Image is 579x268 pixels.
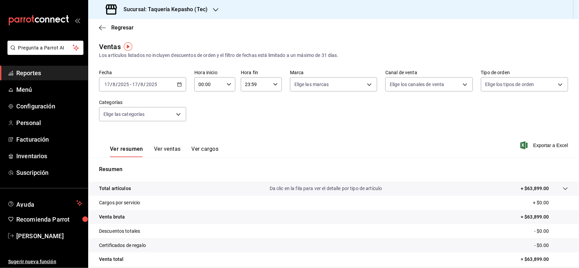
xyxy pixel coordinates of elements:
span: Reportes [16,68,82,78]
span: / [116,82,118,87]
div: Ventas [99,42,121,52]
p: - $0.00 [534,242,568,249]
span: Pregunta a Parrot AI [18,44,73,51]
a: Pregunta a Parrot AI [5,49,83,56]
p: Venta bruta [99,213,125,221]
button: Ver cargos [192,146,219,157]
span: Suscripción [16,168,82,177]
span: Personal [16,118,82,127]
label: Canal de venta [385,70,472,75]
div: Los artículos listados no incluyen descuentos de orden y el filtro de fechas está limitado a un m... [99,52,568,59]
span: Ayuda [16,199,74,207]
label: Tipo de orden [481,70,568,75]
span: Elige las marcas [294,81,329,88]
p: Da clic en la fila para ver el detalle por tipo de artículo [270,185,382,192]
span: Inventarios [16,151,82,161]
p: Cargos por servicio [99,199,140,206]
span: / [110,82,112,87]
img: Tooltip marker [124,42,132,51]
div: navigation tabs [110,146,218,157]
p: Descuentos totales [99,228,140,235]
span: Facturación [16,135,82,144]
span: - [130,82,131,87]
span: Elige los canales de venta [390,81,444,88]
span: / [144,82,146,87]
button: Exportar a Excel [522,141,568,149]
button: Pregunta a Parrot AI [7,41,83,55]
button: Ver ventas [154,146,181,157]
p: + $0.00 [533,199,568,206]
p: Resumen [99,165,568,173]
input: -- [132,82,138,87]
input: -- [104,82,110,87]
input: ---- [146,82,157,87]
button: Ver resumen [110,146,143,157]
p: Certificados de regalo [99,242,146,249]
input: -- [140,82,144,87]
p: = $63,899.00 [521,213,568,221]
label: Categorías [99,100,186,105]
span: Elige los tipos de orden [485,81,534,88]
span: Sugerir nueva función [8,258,82,265]
button: Regresar [99,24,134,31]
span: Elige las categorías [103,111,145,118]
p: - $0.00 [534,228,568,235]
p: Venta total [99,256,123,263]
span: [PERSON_NAME] [16,231,82,241]
span: Menú [16,85,82,94]
label: Fecha [99,70,186,75]
span: Configuración [16,102,82,111]
p: + $63,899.00 [521,185,549,192]
span: / [138,82,140,87]
label: Hora fin [241,70,282,75]
button: open_drawer_menu [75,18,80,23]
h3: Sucursal: Taquería Kepasho (Tec) [118,5,208,14]
p: Total artículos [99,185,131,192]
input: -- [112,82,116,87]
span: Recomienda Parrot [16,215,82,224]
input: ---- [118,82,129,87]
label: Hora inicio [194,70,235,75]
label: Marca [290,70,377,75]
span: Regresar [111,24,134,31]
p: = $63,899.00 [521,256,568,263]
